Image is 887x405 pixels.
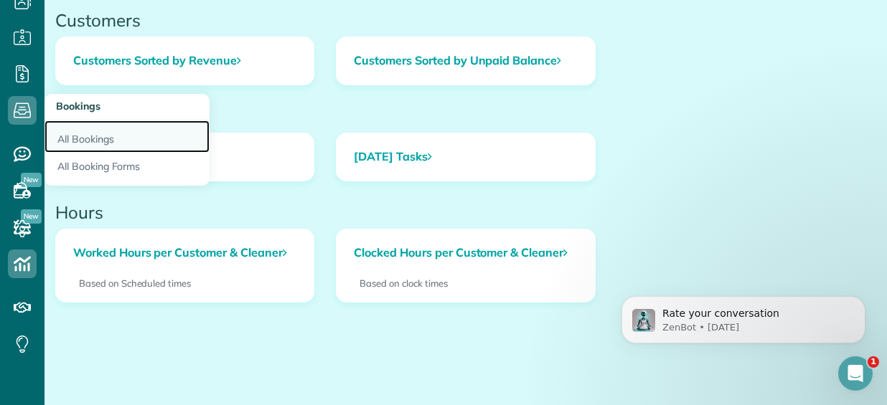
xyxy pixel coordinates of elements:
h2: Hours [55,203,876,221]
iframe: Intercom live chat [838,356,873,391]
a: Worked Hours per Customer & Cleaner [56,229,314,277]
a: Clocked Hours per Customer & Cleaner [337,229,594,277]
a: All Booking Forms [44,153,210,186]
h2: Customers [55,11,876,29]
h2: Today [55,107,876,125]
a: Customers Sorted by Unpaid Balance [337,37,594,85]
a: Customers Sorted by Revenue [56,37,314,85]
iframe: Intercom notifications message [600,266,887,366]
a: All Bookings [44,120,210,153]
p: Based on clock times [360,277,571,290]
span: 1 [868,356,879,368]
a: [DATE] Tasks [337,133,594,181]
span: Bookings [56,100,100,113]
p: Based on Scheduled times [79,277,291,290]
